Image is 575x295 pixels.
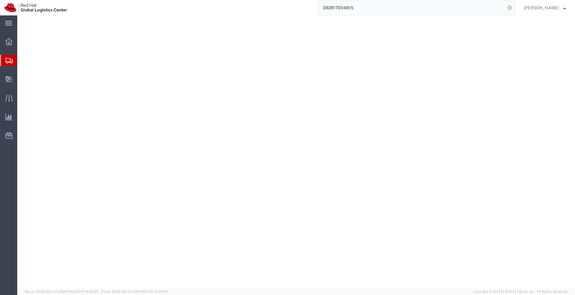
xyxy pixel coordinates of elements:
span: Pallav Sen Gupta [524,4,559,11]
iframe: FS Legacy Container [17,15,575,289]
button: [PERSON_NAME] [524,4,566,11]
span: [DATE] 10:20:09 [143,290,168,293]
span: [DATE] 14:43:55 [73,290,98,293]
span: Client: 2025.18.0-27d3021 [101,290,168,293]
img: logo [4,3,67,12]
span: Server: 2025.18.0-c7ad5f513fb [25,290,98,293]
input: Search for shipment number, reference number [318,0,505,15]
span: Copyright © [DATE]-[DATE] Agistix Inc., All Rights Reserved [473,289,568,294]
